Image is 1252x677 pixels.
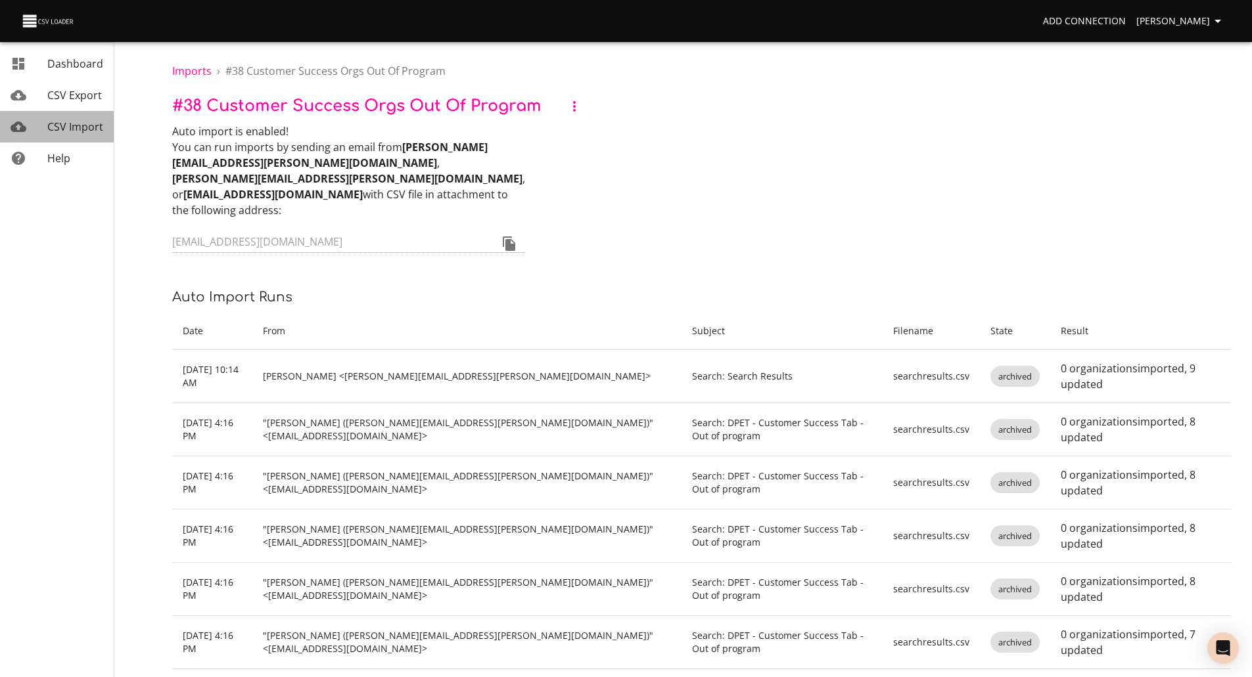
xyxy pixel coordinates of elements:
td: Search: DPET - Customer Success Tab - Out of program [682,510,882,563]
p: 0 organizations imported , 9 updated [1061,360,1220,392]
span: CSV Import [47,120,103,134]
td: "[PERSON_NAME] ([PERSON_NAME][EMAIL_ADDRESS][PERSON_NAME][DOMAIN_NAME])" <[EMAIL_ADDRESS][DOMAIN_... [252,616,682,669]
span: archived [990,583,1040,596]
td: "[PERSON_NAME] ([PERSON_NAME][EMAIL_ADDRESS][PERSON_NAME][DOMAIN_NAME])" <[EMAIL_ADDRESS][DOMAIN_... [252,456,682,510]
span: Dashboard [47,56,103,71]
th: Result [1050,313,1231,350]
span: archived [990,477,1040,489]
p: 0 organizations imported , 8 updated [1061,414,1220,445]
span: # 38 Customer Success Orgs out of program [172,97,542,115]
strong: [EMAIL_ADDRESS][DOMAIN_NAME] [183,187,363,202]
li: › [217,63,220,79]
span: Auto Import Runs [172,290,292,305]
td: [DATE] 4:16 PM [172,403,252,456]
a: Add Connection [1038,9,1131,33]
button: Copy to clipboard [494,228,525,259]
span: # 38 Customer Success Orgs out of program [225,64,446,78]
td: Search: DPET - Customer Success Tab - Out of program [682,563,882,616]
p: 0 organizations imported , 7 updated [1061,626,1220,658]
td: "[PERSON_NAME] ([PERSON_NAME][EMAIL_ADDRESS][PERSON_NAME][DOMAIN_NAME])" <[EMAIL_ADDRESS][DOMAIN_... [252,510,682,563]
td: "[PERSON_NAME] ([PERSON_NAME][EMAIL_ADDRESS][PERSON_NAME][DOMAIN_NAME])" <[EMAIL_ADDRESS][DOMAIN_... [252,403,682,456]
td: searchresults.csv [883,456,980,510]
img: CSV Loader [21,12,76,30]
button: [PERSON_NAME] [1131,9,1231,33]
td: searchresults.csv [883,616,980,669]
strong: [PERSON_NAME][EMAIL_ADDRESS][PERSON_NAME][DOMAIN_NAME] [172,171,522,186]
span: Add Connection [1043,13,1126,30]
span: archived [990,370,1040,383]
td: Search: Search Results [682,350,882,403]
th: Filename [883,313,980,350]
p: 0 organizations imported , 8 updated [1061,573,1220,605]
td: searchresults.csv [883,563,980,616]
span: archived [990,636,1040,649]
td: [PERSON_NAME] <[PERSON_NAME][EMAIL_ADDRESS][PERSON_NAME][DOMAIN_NAME]> [252,350,682,403]
td: [DATE] 10:14 AM [172,350,252,403]
td: searchresults.csv [883,350,980,403]
td: [DATE] 4:16 PM [172,456,252,510]
td: Search: DPET - Customer Success Tab - Out of program [682,616,882,669]
div: Open Intercom Messenger [1207,632,1239,664]
th: State [980,313,1050,350]
td: [DATE] 4:16 PM [172,510,252,563]
p: 0 organizations imported , 8 updated [1061,520,1220,552]
p: 0 organizations imported , 8 updated [1061,467,1220,498]
td: Search: DPET - Customer Success Tab - Out of program [682,456,882,510]
span: Help [47,151,70,165]
span: [PERSON_NAME] [1136,13,1226,30]
p: Auto import is enabled! You can run imports by sending an email from , , or with CSV file in atta... [172,123,525,218]
td: [DATE] 4:16 PM [172,563,252,616]
span: CSV Export [47,88,102,102]
span: archived [990,530,1040,542]
td: searchresults.csv [883,403,980,456]
td: Search: DPET - Customer Success Tab - Out of program [682,403,882,456]
a: Imports [172,64,212,78]
td: [DATE] 4:16 PM [172,616,252,669]
span: archived [990,424,1040,436]
th: From [252,313,682,350]
strong: [PERSON_NAME][EMAIL_ADDRESS][PERSON_NAME][DOMAIN_NAME] [172,140,488,170]
td: "[PERSON_NAME] ([PERSON_NAME][EMAIL_ADDRESS][PERSON_NAME][DOMAIN_NAME])" <[EMAIL_ADDRESS][DOMAIN_... [252,563,682,616]
td: searchresults.csv [883,510,980,563]
th: Date [172,313,252,350]
th: Subject [682,313,882,350]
